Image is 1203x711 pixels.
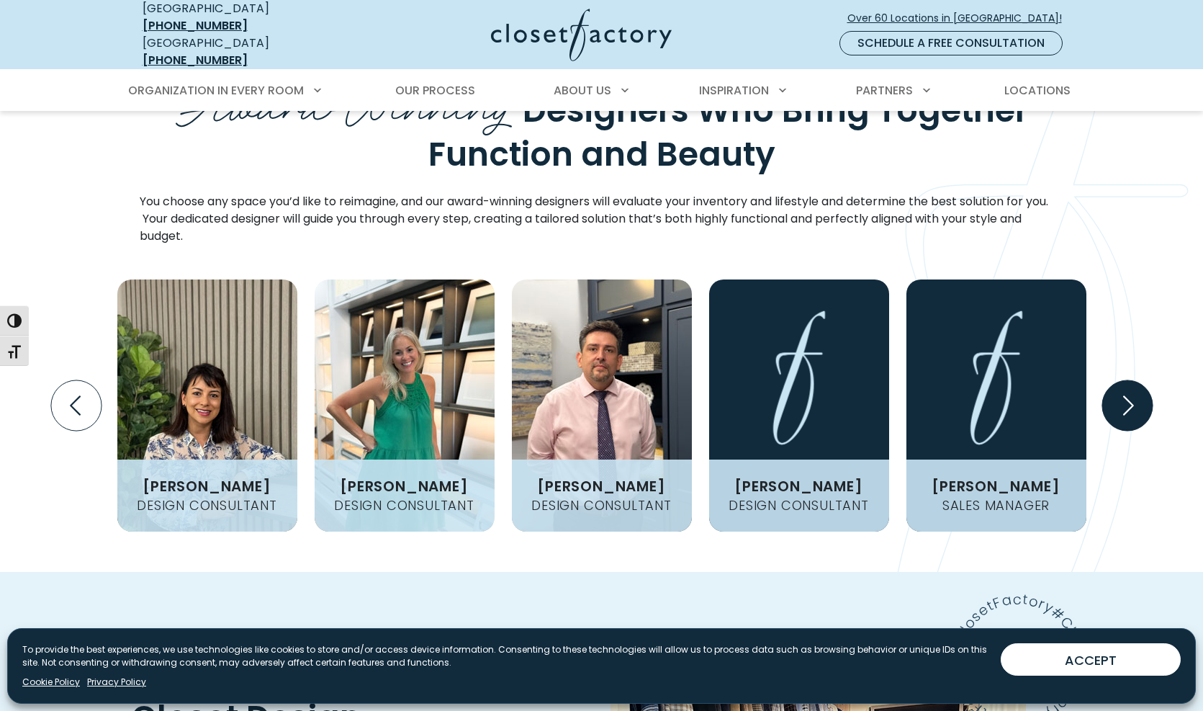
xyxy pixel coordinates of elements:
h4: Design Consultant [328,499,480,512]
span: Designers Who Bring Together Function and Beauty [428,87,1028,177]
p: To provide the best experiences, we use technologies like cookies to store and/or access device i... [22,643,989,669]
span: Over 60 Locations in [GEOGRAPHIC_DATA]! [847,11,1073,26]
a: Privacy Policy [87,676,146,689]
button: Next slide [1096,375,1158,437]
span: About Us [554,82,611,99]
a: Schedule a Free Consultation [839,31,1063,55]
p: You choose any space you’d like to reimagine, and our award-winning designers will evaluate your ... [140,193,1064,245]
img: Pam Hausamann [906,280,1086,532]
img: Closet Factory Logo [491,9,672,61]
img: Gabriella Romano headshot [117,280,297,532]
button: Previous slide [45,375,107,437]
h3: [PERSON_NAME] [729,479,868,493]
nav: Primary Menu [118,71,1086,111]
h4: Design Consultant [131,499,283,512]
a: [PHONE_NUMBER] [143,52,248,68]
h4: Sales Manager [937,499,1055,512]
a: Cookie Policy [22,676,80,689]
img: Warren Gulick headshot [512,280,692,532]
span: People-First [200,607,440,676]
h4: Design Consultant [723,499,875,512]
span: Our Process [395,82,475,99]
h3: [PERSON_NAME] [137,479,276,493]
img: KimberlyO_Connor headshot [315,280,495,532]
span: Inspiration [699,82,769,99]
span: Partners [856,82,913,99]
button: ACCEPT [1001,643,1181,676]
span: Organization in Every Room [128,82,304,99]
h3: [PERSON_NAME] [926,479,1065,493]
span: Our [131,625,192,671]
a: [PHONE_NUMBER] [143,17,248,34]
h3: [PERSON_NAME] [531,479,671,493]
img: Mehmet Ozmelioglu [709,280,889,532]
a: Over 60 Locations in [GEOGRAPHIC_DATA]! [847,6,1074,31]
span: Locations [1004,82,1071,99]
h4: Design Consultant [526,499,677,512]
h3: [PERSON_NAME] [334,479,474,493]
div: [GEOGRAPHIC_DATA] [143,35,351,69]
